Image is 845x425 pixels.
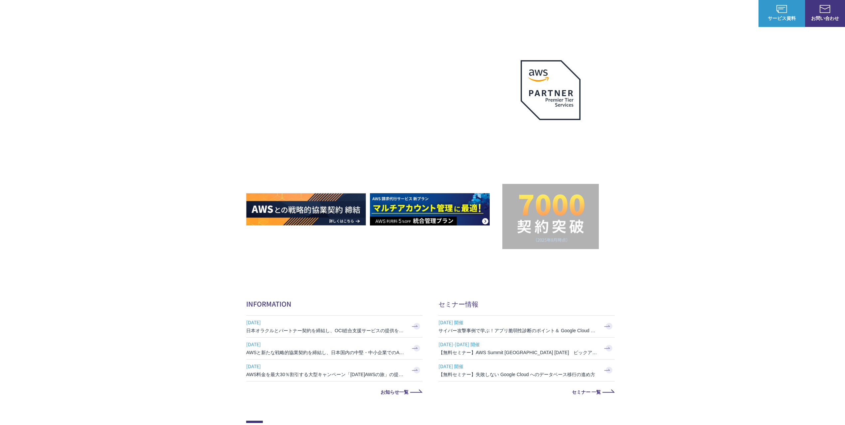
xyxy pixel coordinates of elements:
span: [DATE] [246,317,406,327]
img: AWSとの戦略的協業契約 締結 [246,193,366,225]
span: [DATE] [246,339,406,349]
p: サービス [558,10,583,17]
img: AWS請求代行サービス 統合管理プラン [370,193,490,225]
span: NHN テコラス AWS総合支援サービス [77,6,125,20]
h2: INFORMATION [246,299,422,309]
h3: AWS料金を最大30％割引する大型キャンペーン「[DATE]AWSの旅」の提供を開始 [246,371,406,378]
span: [DATE] [246,361,406,371]
h3: 【無料セミナー】失敗しない Google Cloud へのデータベース移行の進め方 [438,371,598,378]
p: AWSの導入からコスト削減、 構成・運用の最適化からデータ活用まで 規模や業種業態を問わない マネージドサービスで [246,73,502,103]
h3: AWSと新たな戦略的協業契約を締結し、日本国内の中堅・中小企業でのAWS活用を加速 [246,349,406,356]
h3: サイバー攻撃事例で学ぶ！アプリ脆弱性診断のポイント＆ Google Cloud セキュリティ対策 [438,327,598,334]
a: [DATE]-[DATE] 開催 【無料セミナー】AWS Summit [GEOGRAPHIC_DATA] [DATE] ピックアップセッション [438,338,615,359]
a: [DATE] 開催 サイバー攻撃事例で学ぶ！アプリ脆弱性診断のポイント＆ Google Cloud セキュリティ対策 [438,316,615,337]
a: セミナー 一覧 [438,389,615,394]
img: AWSプレミアティアサービスパートナー [521,60,581,120]
a: お知らせ一覧 [246,389,422,394]
span: [DATE] 開催 [438,361,598,371]
span: お問い合わせ [805,15,845,22]
a: AWS総合支援サービス C-Chorus NHN テコラスAWS総合支援サービス [10,5,125,21]
a: [DATE] 日本オラクルとパートナー契約を締結し、OCI総合支援サービスの提供を開始 [246,316,422,337]
a: [DATE] AWSと新たな戦略的協業契約を締結し、日本国内の中堅・中小企業でのAWS活用を加速 [246,338,422,359]
img: お問い合わせ [820,5,830,13]
span: サービス資料 [759,15,805,22]
em: AWS [543,128,558,138]
span: [DATE]-[DATE] 開催 [438,339,598,349]
a: [DATE] 開催 【無料セミナー】失敗しない Google Cloud へのデータベース移行の進め方 [438,359,615,381]
p: 最上位プレミアティア サービスパートナー [513,128,589,154]
h1: AWS ジャーニーの 成功を実現 [246,109,502,173]
a: ログイン [733,10,752,17]
p: 強み [528,10,544,17]
p: 業種別ソリューション [596,10,649,17]
img: AWS総合支援サービス C-Chorus サービス資料 [776,5,787,13]
img: 契約件数 [516,194,586,242]
span: [DATE] 開催 [438,317,598,327]
h2: セミナー情報 [438,299,615,309]
p: ナレッジ [695,10,720,17]
a: [DATE] AWS料金を最大30％割引する大型キャンペーン「[DATE]AWSの旅」の提供を開始 [246,359,422,381]
a: 導入事例 [663,10,681,17]
h3: 【無料セミナー】AWS Summit [GEOGRAPHIC_DATA] [DATE] ピックアップセッション [438,349,598,356]
h3: 日本オラクルとパートナー契約を締結し、OCI総合支援サービスの提供を開始 [246,327,406,334]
